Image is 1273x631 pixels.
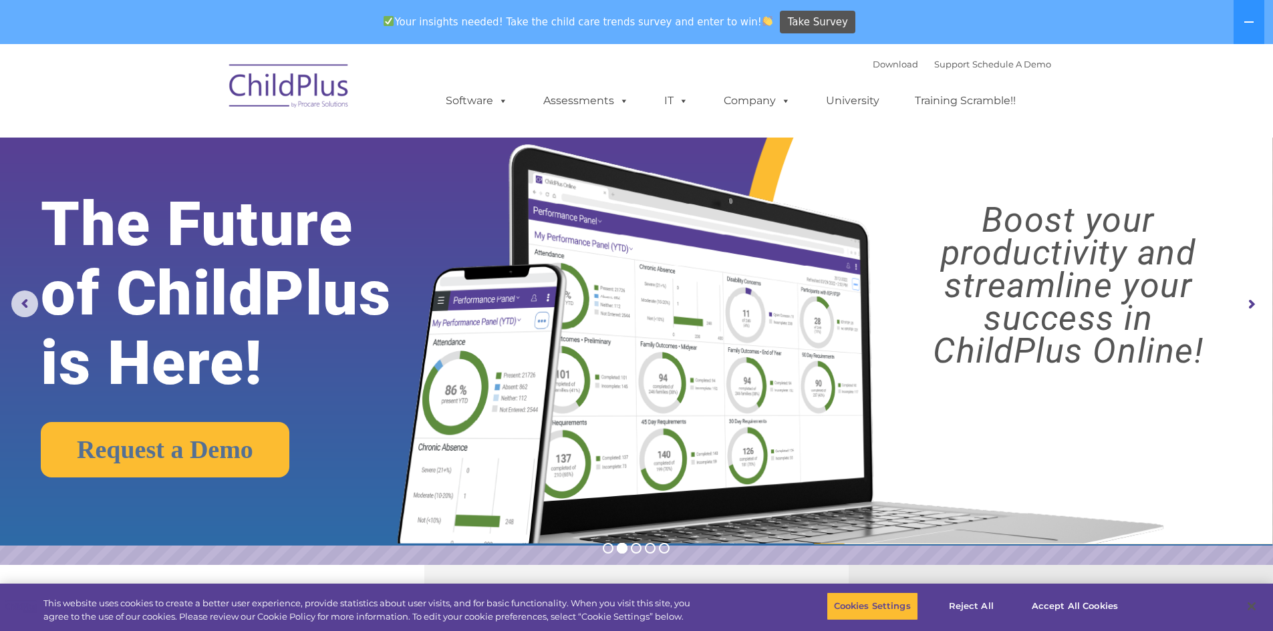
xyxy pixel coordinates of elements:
img: ChildPlus by Procare Solutions [223,55,356,122]
a: Schedule A Demo [972,59,1051,69]
a: Assessments [530,87,642,114]
div: This website uses cookies to create a better user experience, provide statistics about user visit... [43,597,700,623]
span: Take Survey [788,11,848,34]
a: IT [651,87,702,114]
font: | [873,59,1051,69]
button: Accept All Cookies [1024,592,1125,620]
button: Close [1237,592,1266,621]
a: University [813,87,893,114]
span: Last name [186,88,227,98]
rs-layer: The Future of ChildPlus is Here! [41,190,447,398]
rs-layer: Boost your productivity and streamline your success in ChildPlus Online! [879,204,1257,367]
a: Company [710,87,804,114]
button: Reject All [930,592,1013,620]
a: Request a Demo [41,422,289,477]
img: ✅ [384,16,394,26]
a: Download [873,59,918,69]
span: Phone number [186,143,243,153]
button: Cookies Settings [827,592,918,620]
a: Training Scramble!! [901,87,1029,114]
a: Take Survey [780,11,855,34]
a: Support [934,59,970,69]
a: Software [432,87,521,114]
img: 👏 [762,16,772,26]
span: Your insights needed! Take the child care trends survey and enter to win! [378,9,779,35]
